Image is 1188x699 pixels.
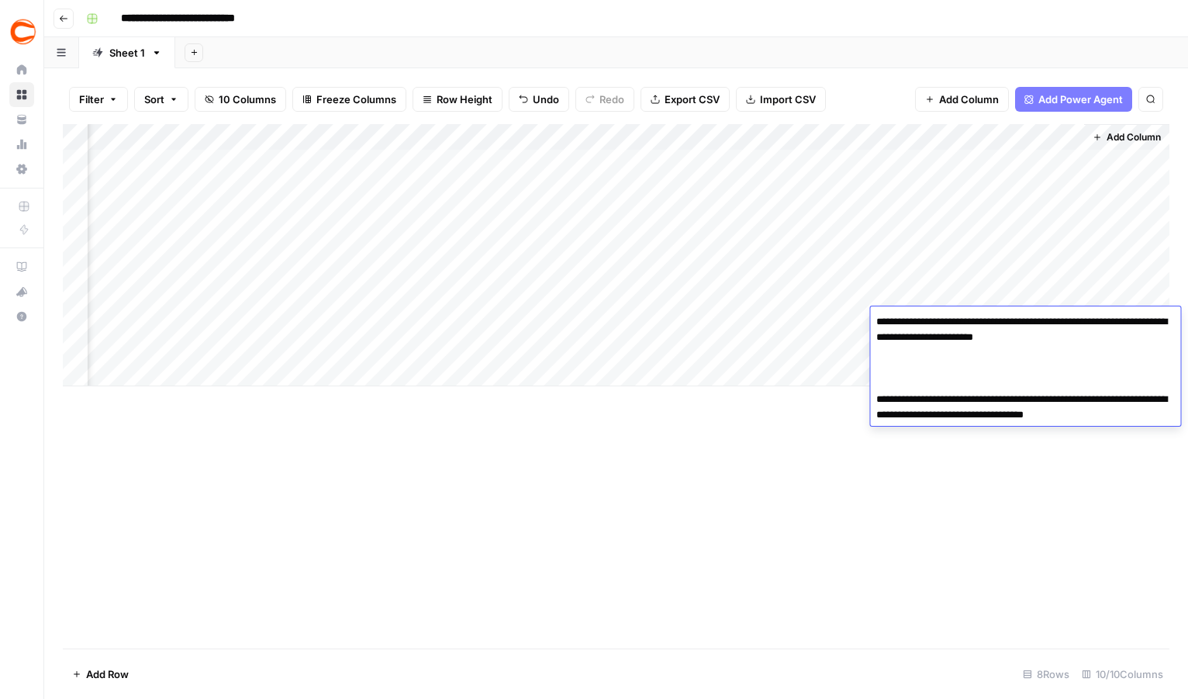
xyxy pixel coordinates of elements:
[79,92,104,107] span: Filter
[1038,92,1123,107] span: Add Power Agent
[915,87,1009,112] button: Add Column
[575,87,634,112] button: Redo
[939,92,999,107] span: Add Column
[10,280,33,303] div: What's new?
[1076,662,1169,687] div: 10/10 Columns
[1017,662,1076,687] div: 8 Rows
[109,45,145,61] div: Sheet 1
[316,92,396,107] span: Freeze Columns
[219,92,276,107] span: 10 Columns
[63,662,138,687] button: Add Row
[1086,127,1167,147] button: Add Column
[641,87,730,112] button: Export CSV
[195,87,286,112] button: 10 Columns
[144,92,164,107] span: Sort
[533,92,559,107] span: Undo
[736,87,826,112] button: Import CSV
[760,92,816,107] span: Import CSV
[9,57,34,82] a: Home
[69,87,128,112] button: Filter
[134,87,188,112] button: Sort
[86,666,129,682] span: Add Row
[9,157,34,182] a: Settings
[1107,130,1161,144] span: Add Column
[292,87,406,112] button: Freeze Columns
[509,87,569,112] button: Undo
[9,279,34,304] button: What's new?
[413,87,502,112] button: Row Height
[79,37,175,68] a: Sheet 1
[9,254,34,279] a: AirOps Academy
[9,12,34,51] button: Workspace: Covers
[9,304,34,329] button: Help + Support
[9,18,37,46] img: Covers Logo
[9,82,34,107] a: Browse
[599,92,624,107] span: Redo
[437,92,492,107] span: Row Height
[665,92,720,107] span: Export CSV
[1015,87,1132,112] button: Add Power Agent
[9,132,34,157] a: Usage
[9,107,34,132] a: Your Data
